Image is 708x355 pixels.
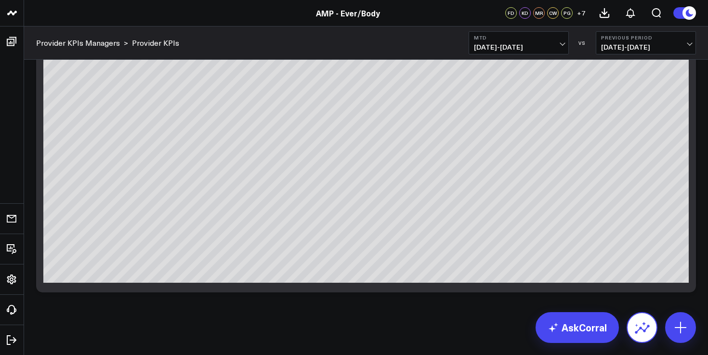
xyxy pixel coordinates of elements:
b: MTD [474,35,564,40]
a: AskCorral [536,312,619,343]
a: AMP - Ever/Body [316,8,380,18]
a: Provider KPIs [132,38,179,48]
div: MR [533,7,545,19]
div: PG [561,7,573,19]
button: +7 [575,7,587,19]
button: Previous Period[DATE]-[DATE] [596,31,696,54]
span: [DATE] - [DATE] [474,43,564,51]
div: KD [519,7,531,19]
div: CW [547,7,559,19]
div: > [36,38,128,48]
div: VS [574,40,591,46]
a: Provider KPIs Managers [36,38,120,48]
div: FD [505,7,517,19]
button: MTD[DATE]-[DATE] [469,31,569,54]
b: Previous Period [601,35,691,40]
span: + 7 [577,10,585,16]
span: [DATE] - [DATE] [601,43,691,51]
